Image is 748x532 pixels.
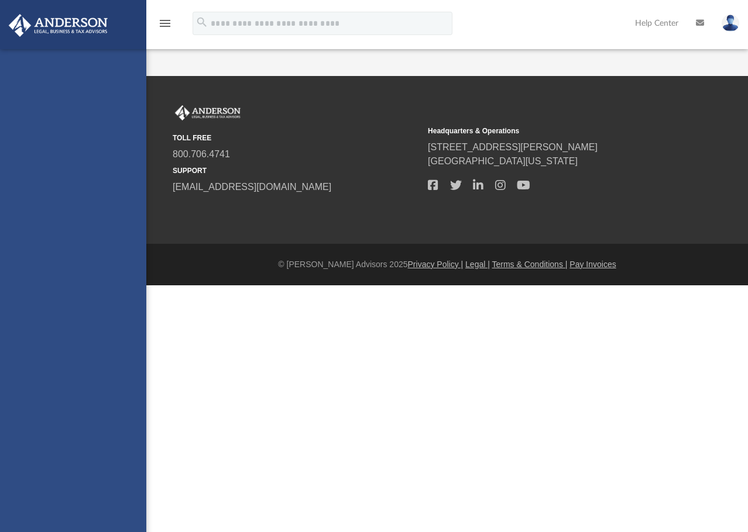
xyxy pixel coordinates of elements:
small: SUPPORT [173,165,420,176]
img: Anderson Advisors Platinum Portal [5,14,111,37]
a: 800.706.4741 [173,149,230,159]
i: menu [158,16,172,30]
a: [EMAIL_ADDRESS][DOMAIN_NAME] [173,182,331,192]
a: Terms & Conditions | [492,260,568,269]
small: TOLL FREE [173,133,420,143]
img: User Pic [722,15,739,32]
a: [STREET_ADDRESS][PERSON_NAME] [428,142,598,152]
a: [GEOGRAPHIC_DATA][US_STATE] [428,156,578,166]
img: Anderson Advisors Platinum Portal [173,105,243,120]
small: Headquarters & Operations [428,126,675,136]
a: Privacy Policy | [408,260,464,269]
a: Legal | [465,260,490,269]
a: Pay Invoices [569,260,616,269]
div: © [PERSON_NAME] Advisors 2025 [146,258,748,271]
a: menu [158,22,172,30]
i: search [195,16,208,29]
